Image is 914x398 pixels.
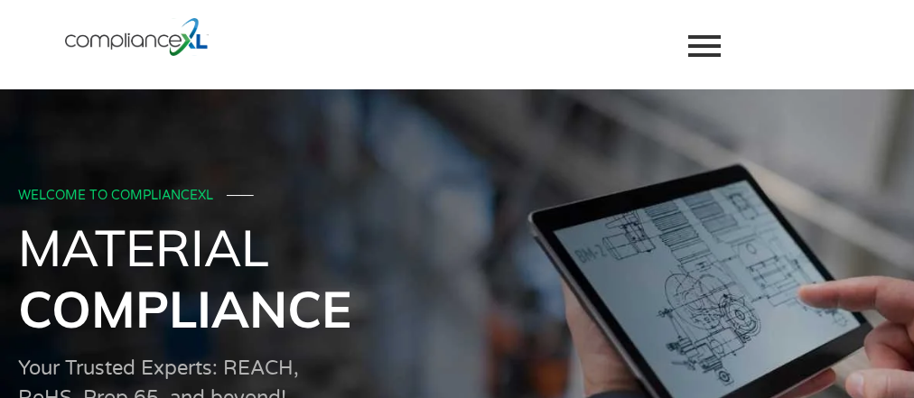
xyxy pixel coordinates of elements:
[65,16,209,58] img: logo-one.svg
[18,189,891,204] div: WELCOME TO COMPLIANCEXL
[18,277,351,340] span: Compliance
[18,217,896,339] h1: Material
[227,188,254,203] span: ───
